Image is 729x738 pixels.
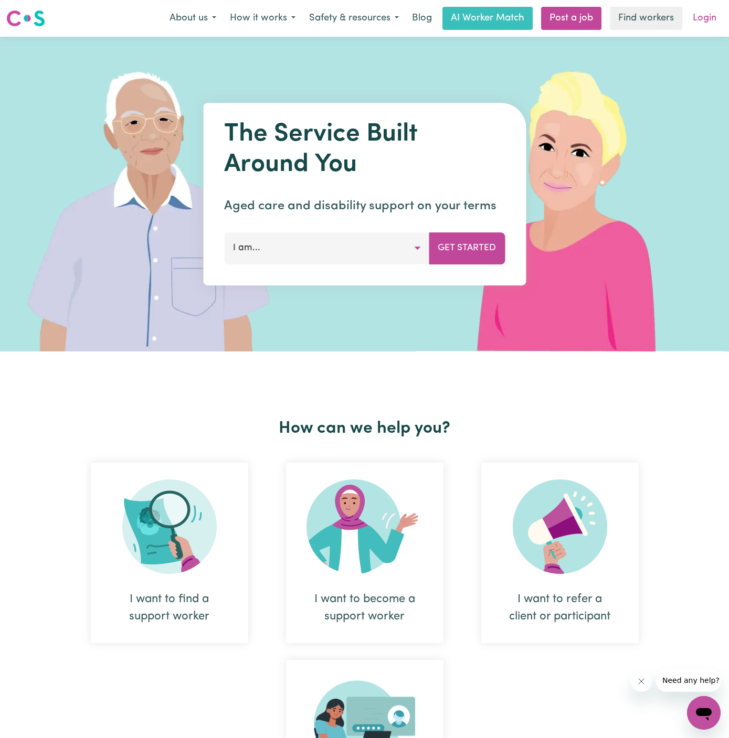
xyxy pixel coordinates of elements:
[224,232,429,264] button: I am...
[224,197,505,216] p: Aged care and disability support on your terms
[6,9,45,28] img: Careseekers logo
[6,6,45,30] a: Careseekers logo
[91,463,248,643] div: I want to find a support worker
[311,591,418,625] div: I want to become a support worker
[302,7,406,29] button: Safety & resources
[224,120,505,180] h1: The Service Built Around You
[513,479,607,574] img: Refer
[656,669,721,692] iframe: Message from company
[686,7,723,30] a: Login
[610,7,682,30] a: Find workers
[429,232,505,264] button: Get Started
[541,7,601,30] a: Post a job
[72,419,658,438] h2: How can we help you?
[481,463,639,643] div: I want to refer a client or participant
[116,591,223,625] div: I want to find a support worker
[506,591,614,625] div: I want to refer a client or participant
[307,479,423,574] img: Become Worker
[163,7,223,29] button: About us
[286,463,443,643] div: I want to become a support worker
[406,7,438,30] a: Blog
[442,7,533,30] a: AI Worker Match
[122,479,217,574] img: Search
[631,671,652,692] iframe: Close message
[223,7,302,29] button: How it works
[687,696,721,730] iframe: Button to launch messaging window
